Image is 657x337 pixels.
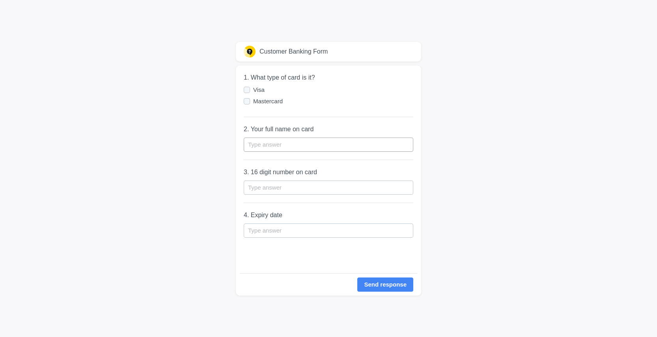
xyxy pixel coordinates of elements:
img: thank you [244,46,256,58]
div: Send response [364,280,407,289]
input: Type answer [244,223,413,238]
input: Type answer [244,138,413,152]
div: 16 digit number on card [251,169,317,175]
div: Expiry date [251,212,282,218]
span: Customer Banking Form [259,47,328,56]
div: Visa [253,86,406,94]
div: 4. [244,211,413,220]
div: 1. [244,73,413,82]
div: 2. [244,125,413,134]
div: What type of card is it? [251,74,315,81]
div: Mastercard [253,97,406,105]
div: 3. [244,168,413,177]
input: Type answer [244,181,413,195]
div: Your full name on card [251,126,314,132]
button: Send response [357,277,413,292]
